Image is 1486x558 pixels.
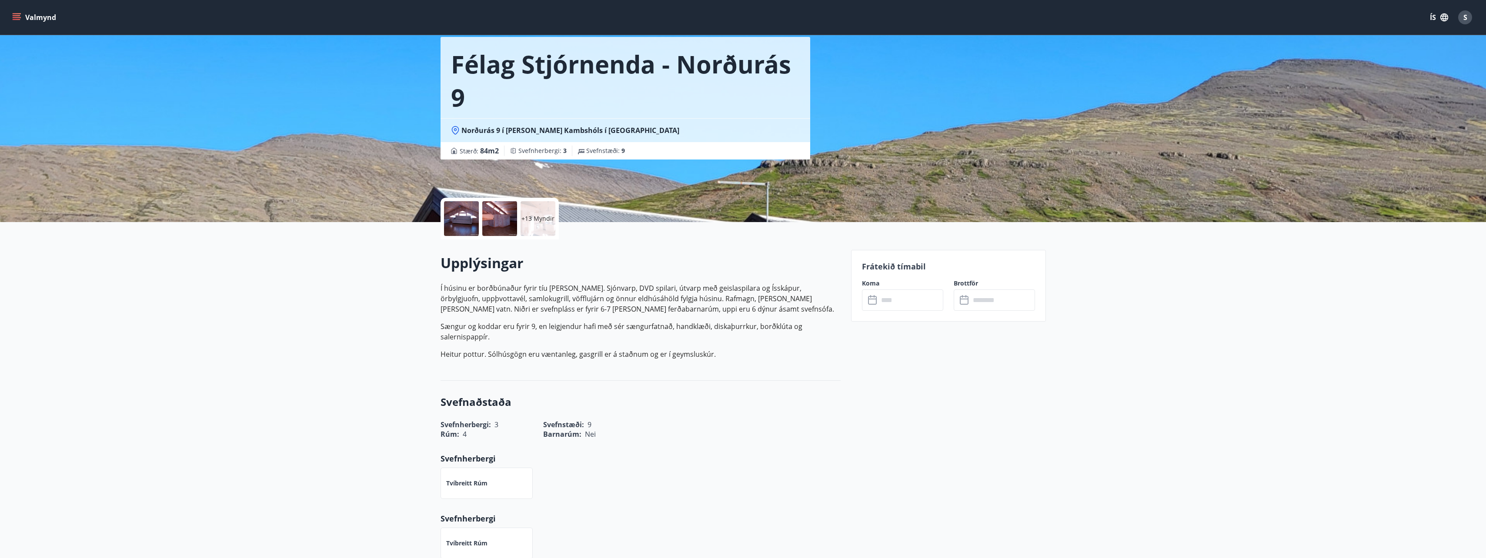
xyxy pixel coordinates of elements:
[441,429,459,439] span: Rúm :
[441,349,841,359] p: Heitur pottur. Sólhúsgögn eru væntanleg, gasgrill er á staðnum og er í geymsluskúr.
[441,453,841,464] p: Svefnherbergi
[441,253,841,272] h2: Upplýsingar
[585,429,596,439] span: Nei
[862,279,943,288] label: Koma
[446,479,488,488] p: Tvíbreitt rúm
[563,146,567,155] span: 3
[441,395,841,409] h3: Svefnaðstaða
[1425,10,1453,25] button: ÍS
[1455,7,1476,28] button: S
[451,47,800,113] h1: Félag Stjórnenda - Norðurás 9
[461,126,679,135] span: Norðurás 9 í [PERSON_NAME] Kambshóls í [GEOGRAPHIC_DATA]
[586,146,625,155] span: Svefnstæði :
[1463,13,1467,22] span: S
[460,146,499,156] span: Stærð :
[441,513,841,524] p: Svefnherbergi
[521,214,554,223] p: +13 Myndir
[446,539,488,548] p: Tvíbreitt rúm
[441,321,841,342] p: Sængur og koddar eru fyrir 9, en leigjendur hafi með sér sængurfatnað, handklæði, diskaþurrkur, b...
[862,261,1035,272] p: Frátekið tímabil
[463,429,467,439] span: 4
[10,10,60,25] button: menu
[480,146,499,156] span: 84 m2
[621,146,625,155] span: 9
[518,146,567,155] span: Svefnherbergi :
[543,429,581,439] span: Barnarúm :
[954,279,1035,288] label: Brottför
[441,283,841,314] p: Í húsinu er borðbúnaður fyrir tíu [PERSON_NAME]. Sjónvarp, DVD spilari, útvarp með geislaspilara ...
